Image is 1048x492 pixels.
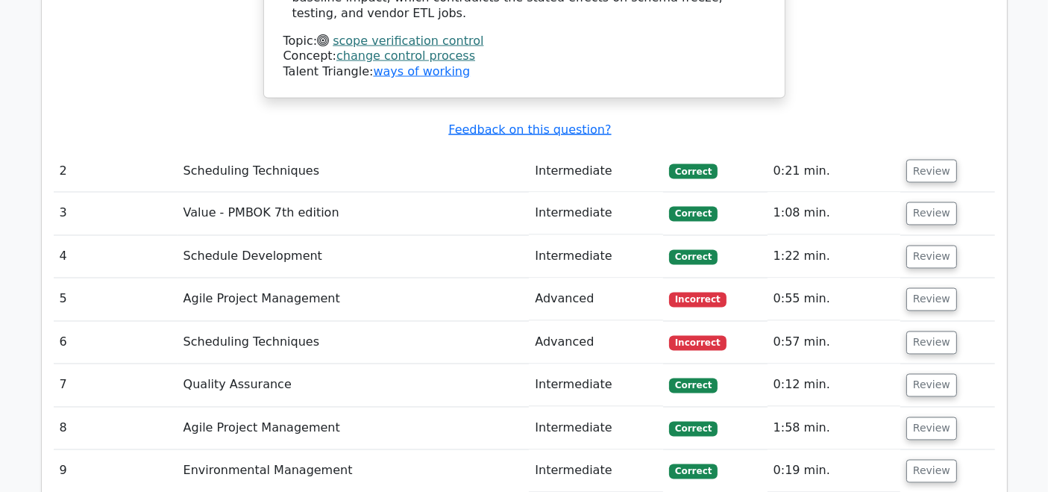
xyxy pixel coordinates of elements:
[529,193,663,235] td: Intermediate
[529,364,663,407] td: Intermediate
[529,322,663,364] td: Advanced
[768,236,900,278] td: 1:22 min.
[768,278,900,321] td: 0:55 min.
[768,322,900,364] td: 0:57 min.
[768,193,900,235] td: 1:08 min.
[669,464,718,479] span: Correct
[178,322,530,364] td: Scheduling Techniques
[283,34,765,80] div: Talent Triangle:
[54,236,178,278] td: 4
[768,364,900,407] td: 0:12 min.
[54,408,178,450] td: 8
[529,236,663,278] td: Intermediate
[768,150,900,193] td: 0:21 min.
[906,202,957,225] button: Review
[178,236,530,278] td: Schedule Development
[906,331,957,355] button: Review
[669,422,718,437] span: Correct
[669,164,718,179] span: Correct
[54,322,178,364] td: 6
[333,34,483,48] a: scope verification control
[669,250,718,265] span: Correct
[906,246,957,269] button: Review
[283,34,765,49] div: Topic:
[906,160,957,183] button: Review
[54,193,178,235] td: 3
[906,417,957,440] button: Review
[669,336,727,351] span: Incorrect
[529,408,663,450] td: Intermediate
[178,150,530,193] td: Scheduling Techniques
[448,122,611,137] a: Feedback on this question?
[178,193,530,235] td: Value - PMBOK 7th edition
[178,278,530,321] td: Agile Project Management
[529,150,663,193] td: Intermediate
[669,207,718,222] span: Correct
[529,278,663,321] td: Advanced
[54,278,178,321] td: 5
[54,364,178,407] td: 7
[373,64,470,78] a: ways of working
[178,364,530,407] td: Quality Assurance
[178,408,530,450] td: Agile Project Management
[906,374,957,397] button: Review
[906,460,957,483] button: Review
[669,379,718,393] span: Correct
[768,408,900,450] td: 1:58 min.
[283,49,765,64] div: Concept:
[336,49,475,63] a: change control process
[906,288,957,311] button: Review
[669,293,727,308] span: Incorrect
[54,150,178,193] td: 2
